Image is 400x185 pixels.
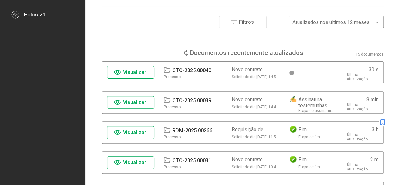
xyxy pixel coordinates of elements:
mat-icon: bookmark [379,119,386,126]
div: Etapa de assinatura [298,108,334,113]
mat-icon: folder_open [163,126,171,134]
div: Novo contrato [232,66,263,72]
div: RDM-2025.00266 [172,127,212,133]
div: Última atualização [347,102,378,111]
div: Última atualização [347,163,378,171]
mat-icon: filter_list [230,18,237,26]
div: CTO-2025.00040 [172,67,211,73]
div: Hólos V1 [24,11,46,18]
mat-icon: visibility [114,99,121,106]
span: Visualizar [123,99,146,105]
mat-icon: visibility [114,129,121,136]
div: CTO-2025.00039 [172,97,211,103]
span: Filtros [239,19,254,25]
div: Etapa de fim [298,135,320,139]
button: Filtros [219,16,267,28]
div: Última atualização [347,133,378,141]
mat-icon: visibility [114,159,121,166]
div: Fim [298,157,307,163]
mat-icon: folder_open [163,96,171,104]
span: Visualizar [123,69,146,75]
span: Atualizados nos últimos 12 meses [292,19,370,25]
div: CTO-2025.00031 [172,157,211,163]
div: Processo [164,165,181,169]
mat-icon: loop [182,49,190,57]
div: Assinatura testemunhas [298,96,337,108]
mat-icon: visibility [114,69,121,76]
div: 3 h [372,126,378,133]
div: Documentos recentemente atualizados [190,49,303,57]
div: Fim [298,126,307,133]
div: 30 s [369,66,378,72]
span: Visualizar [123,159,146,165]
div: Processo [164,105,181,109]
button: Visualizar [107,126,154,139]
div: 8 min [366,96,378,102]
div: Etapa de fim [298,165,320,169]
div: Novo contrato [232,96,263,102]
div: Novo contrato [232,157,263,163]
div: 2 m [370,157,378,163]
button: Visualizar [107,96,154,109]
div: Processo [164,75,181,79]
mat-icon: folder_open [163,66,171,74]
div: Requisição de materiais [232,126,280,133]
div: Processo [164,135,181,139]
mat-icon: folder_open [163,157,171,164]
button: Visualizar [107,156,154,169]
div: 15 documentos [356,52,384,57]
span: Visualizar [123,129,146,135]
div: Última atualização [347,72,378,81]
button: Visualizar [107,66,154,79]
